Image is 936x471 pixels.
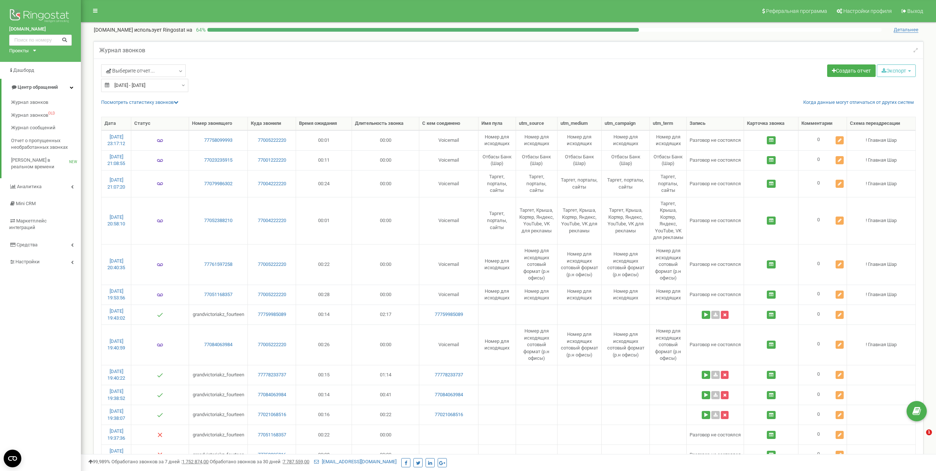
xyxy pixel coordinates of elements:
td: Номер для исходящих [478,130,516,150]
span: Реферальная программа [766,8,827,14]
a: 77023235915 [192,157,245,164]
th: Куда звонили [248,117,296,130]
img: Голосовая почта [157,138,163,144]
img: Отвечен [157,392,163,398]
span: Журнал сообщений [11,124,56,131]
span: Журнал звонков [11,112,48,119]
td: 00:41 [352,385,419,405]
a: 77758805816 [251,451,293,458]
td: Номер для исходящих сотовый формат (р.н офисы) [650,324,687,365]
a: [PERSON_NAME] в реальном времениNEW [11,154,81,173]
a: Отчет о пропущенных необработанных звонках [11,134,81,154]
th: utm_medium [558,117,602,130]
th: Длительность звонка [352,117,419,130]
img: Голосовая почта [157,262,163,268]
a: Журнал звонковOLD [11,109,81,122]
th: utm_source [516,117,558,130]
th: Статус [131,117,189,130]
a: 77051168357 [251,432,293,439]
td: Отбасы Банк (Шар) [558,150,602,170]
span: Дашборд [13,67,34,73]
td: ! Главная Шар [847,324,915,365]
span: Маркетплейс интеграций [9,218,47,231]
a: [DOMAIN_NAME] [9,26,72,33]
td: Таргет, порталы, сайты [558,170,602,197]
a: Скачать [711,411,720,419]
td: 00:22 [352,405,419,425]
td: Номер для исходящих сотовый формат (р.н офисы) [516,244,558,285]
a: 77004222220 [251,180,293,187]
a: [DATE] 19:53:56 [107,288,125,301]
td: 0 [798,130,847,150]
a: Скачать [711,371,720,379]
td: Номер для исходящих сотовый формат (р.н офисы) [558,244,602,285]
input: Поиск по номеру [9,35,72,46]
td: 0 [798,365,847,385]
td: Таргет, порталы, сайты [478,197,516,244]
td: 00:14 [296,305,352,324]
td: Номер для исходящих [478,244,516,285]
td: Voicemail [419,150,478,170]
td: Отбасы Банк (Шар) [602,150,650,170]
th: С кем соединено [419,117,478,130]
span: Выход [907,8,923,14]
td: 0 [798,305,847,324]
td: Номер для исходящих [558,285,602,305]
a: 77005222220 [251,291,293,298]
span: Выберите отчет... [106,67,155,74]
td: 01:14 [352,365,419,385]
td: 00:00 [352,324,419,365]
span: Детальнее [894,27,918,33]
td: Voicemail [419,170,478,197]
td: 02:17 [352,305,419,324]
td: Разговор не состоялся [687,150,744,170]
td: 0 [798,324,847,365]
td: ! Главная Шар [847,197,915,244]
td: Номер для исходящих [558,130,602,150]
td: Номер для исходящих [650,285,687,305]
span: 99,989% [88,459,110,464]
td: 00:00 [352,150,419,170]
td: 00:00 [352,197,419,244]
a: Центр обращений [1,79,81,96]
u: 1 752 874,00 [182,459,209,464]
iframe: Intercom live chat [911,429,929,447]
img: Голосовая почта [157,158,163,164]
a: [DATE] 20:58:10 [107,214,125,227]
td: 00:22 [296,425,352,444]
td: ! Главная Шар [847,244,915,285]
img: Отвечен [157,372,163,378]
a: [DATE] 21:07:20 [107,177,125,190]
td: 00:00 [352,285,419,305]
img: Отвечен [157,312,163,318]
td: 00:15 [296,365,352,385]
button: Удалить запись [721,411,729,419]
a: Журнал сообщений [11,122,81,134]
a: 77084063984 [251,391,293,398]
a: 77001222220 [251,157,293,164]
td: grandvictoriakz_fourteen [189,444,248,464]
a: 77005222220 [251,261,293,268]
button: Удалить запись [721,371,729,379]
a: 77778233737 [251,372,293,379]
span: Настройки профиля [843,8,892,14]
span: Отчет о пропущенных необработанных звонках [11,137,77,151]
td: Номер для исходящих сотовый формат (р.н офисы) [650,244,687,285]
a: 77084063984 [422,391,475,398]
span: Обработано звонков за 30 дней : [210,459,309,464]
th: utm_term [650,117,687,130]
td: 00:00 [352,244,419,285]
td: 0 [798,244,847,285]
td: Номер для исходящих [650,130,687,150]
a: [DATE] 23:17:12 [107,134,125,147]
img: Голосовая почта [157,181,163,187]
td: 0 [798,405,847,425]
a: 77759985089 [251,311,293,318]
a: [DATE] 19:37:36 [107,428,125,441]
span: Mini CRM [16,201,36,206]
a: [DATE] 19:38:07 [107,408,125,421]
span: использует Ringostat на [134,27,192,33]
a: 77052388210 [192,217,245,224]
a: 77778233737 [422,372,475,379]
td: 00:22 [296,244,352,285]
